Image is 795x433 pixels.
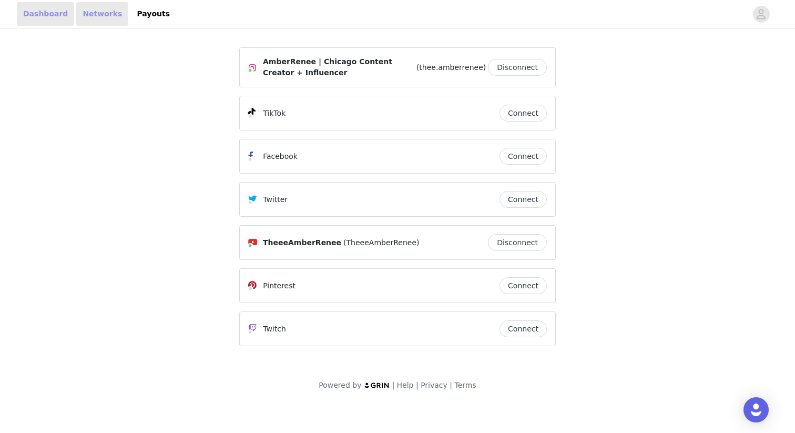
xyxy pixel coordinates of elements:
[263,324,286,335] p: Twitch
[450,381,452,389] span: |
[263,237,341,248] span: TheeeAmberRenee
[263,194,288,205] p: Twitter
[319,381,361,389] span: Powered by
[500,277,547,294] button: Connect
[263,108,286,119] p: TikTok
[454,381,476,389] a: Terms
[343,237,419,248] span: (TheeeAmberRenee)
[130,2,176,26] a: Payouts
[248,64,257,72] img: Instagram Icon
[743,397,769,422] div: Open Intercom Messenger
[421,381,447,389] a: Privacy
[416,62,486,73] span: (thee.amberrenee)
[76,2,128,26] a: Networks
[500,320,547,337] button: Connect
[364,382,390,389] img: logo
[17,2,74,26] a: Dashboard
[416,381,419,389] span: |
[756,6,766,23] div: avatar
[392,381,395,389] span: |
[263,56,414,78] span: AmberRenee | Chicago Content Creator + Influencer
[263,280,295,291] p: Pinterest
[397,381,414,389] a: Help
[500,148,547,165] button: Connect
[488,234,547,251] button: Disconnect
[263,151,298,162] p: Facebook
[488,59,547,76] button: Disconnect
[500,105,547,122] button: Connect
[500,191,547,208] button: Connect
